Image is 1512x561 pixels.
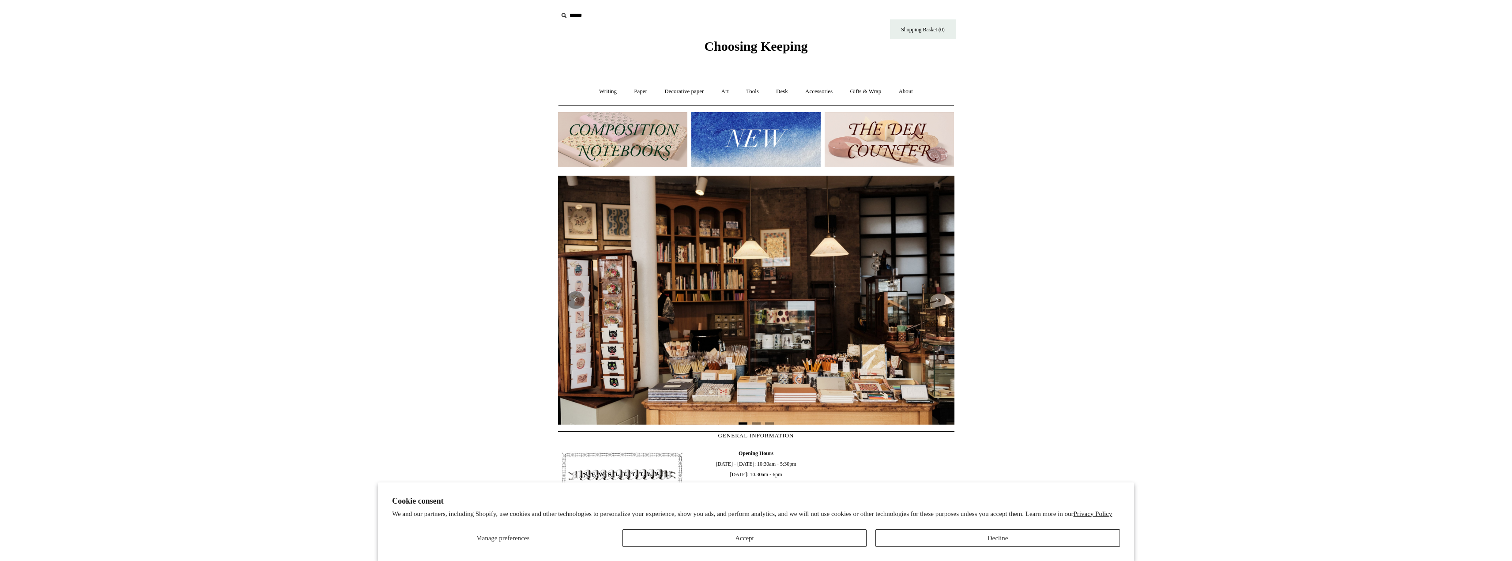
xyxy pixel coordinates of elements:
a: Desk [768,80,796,103]
button: Next [928,291,946,309]
button: Manage preferences [392,529,614,547]
button: Page 1 [739,422,747,425]
img: pf-4db91bb9--1305-Newsletter-Button_1200x.jpg [558,448,686,503]
a: Tools [738,80,767,103]
span: Manage preferences [476,535,529,542]
span: GENERAL INFORMATION [718,432,794,439]
img: The Deli Counter [825,112,954,167]
button: Accept [622,529,867,547]
button: Decline [875,529,1120,547]
b: Opening Hours [739,450,773,456]
a: Art [713,80,737,103]
button: Previous [567,291,584,309]
a: Choosing Keeping [704,46,807,52]
span: [DATE] - [DATE]: 10:30am - 5:30pm [DATE]: 10.30am - 6pm [DATE]: 11.30am - 5.30pm 020 7613 3842 [692,448,820,533]
span: Choosing Keeping [704,39,807,53]
img: 202302 Composition ledgers.jpg__PID:69722ee6-fa44-49dd-a067-31375e5d54ec [558,112,687,167]
button: Page 3 [765,422,774,425]
p: We and our partners, including Shopify, use cookies and other technologies to personalize your ex... [392,510,1120,519]
a: Shopping Basket (0) [890,19,956,39]
a: Paper [626,80,655,103]
a: Accessories [797,80,841,103]
a: Writing [591,80,625,103]
a: Privacy Policy [1073,510,1112,517]
h2: Cookie consent [392,497,1120,506]
a: Decorative paper [656,80,712,103]
a: About [890,80,921,103]
button: Page 2 [752,422,761,425]
a: Gifts & Wrap [842,80,889,103]
img: New.jpg__PID:f73bdf93-380a-4a35-bcfe-7823039498e1 [691,112,821,167]
img: 20250131 INSIDE OF THE SHOP.jpg__PID:b9484a69-a10a-4bde-9e8d-1408d3d5e6ad [558,176,954,425]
